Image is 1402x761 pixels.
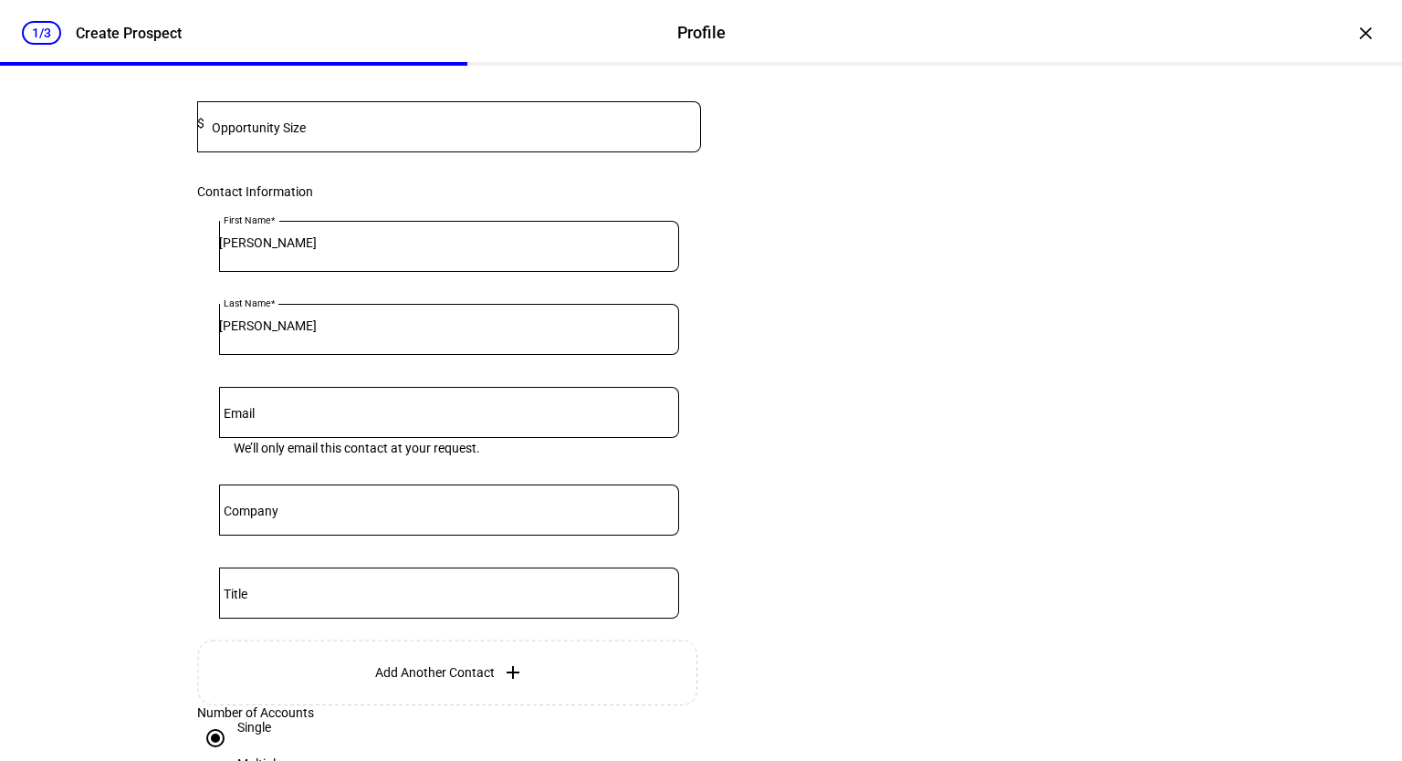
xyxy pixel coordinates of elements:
[237,720,271,735] div: Single
[224,214,270,225] mat-label: First Name
[76,25,182,42] div: Create Prospect
[22,21,61,45] div: 1/3
[375,665,495,680] span: Add Another Contact
[197,116,204,130] span: $
[224,406,255,421] mat-label: Email
[197,184,701,199] div: Contact Information
[234,438,480,455] mat-hint: We’ll only email this contact at your request.
[502,662,524,683] mat-icon: add
[224,504,278,518] mat-label: Company
[212,120,306,135] mat-label: Opportunity Size
[197,705,701,720] div: Number of Accounts
[224,297,270,308] mat-label: Last Name
[224,587,247,601] mat-label: Title
[677,21,726,45] div: Profile
[1351,18,1380,47] div: ×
